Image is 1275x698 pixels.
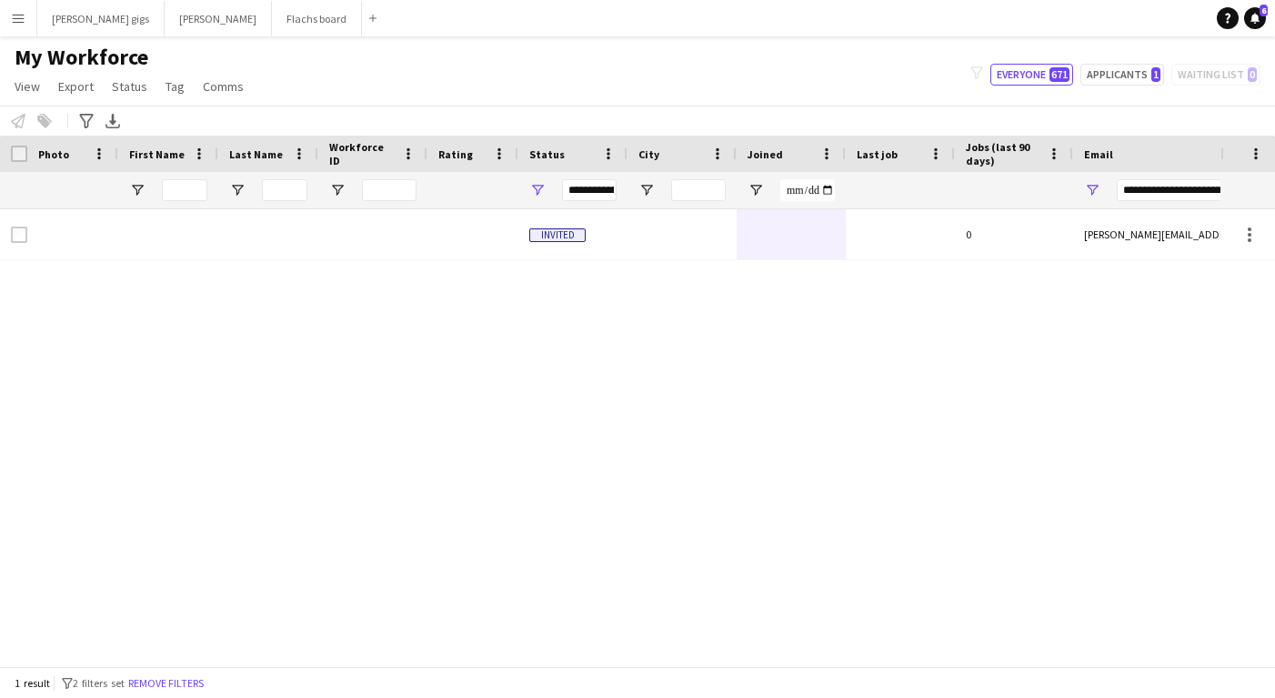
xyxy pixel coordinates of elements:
button: Open Filter Menu [638,182,655,198]
span: 6 [1260,5,1268,16]
span: My Workforce [15,44,148,71]
input: First Name Filter Input [162,179,207,201]
button: Open Filter Menu [748,182,764,198]
span: Export [58,78,94,95]
a: Export [51,75,101,98]
span: 671 [1049,67,1069,82]
span: Last job [857,147,898,161]
button: Remove filters [125,673,207,693]
button: Applicants1 [1080,64,1164,86]
span: Email [1084,147,1113,161]
span: Tag [166,78,185,95]
app-action-btn: Advanced filters [75,110,97,132]
button: [PERSON_NAME] gigs [37,1,165,36]
span: Status [112,78,147,95]
button: Open Filter Menu [129,182,146,198]
input: Last Name Filter Input [262,179,307,201]
span: Joined [748,147,783,161]
a: Tag [158,75,192,98]
a: 6 [1244,7,1266,29]
button: Open Filter Menu [529,182,546,198]
input: Column with Header Selection [11,146,27,162]
input: Row Selection is disabled for this row (unchecked) [11,227,27,243]
button: [PERSON_NAME] [165,1,272,36]
span: Comms [203,78,244,95]
a: View [7,75,47,98]
span: Workforce ID [329,140,395,167]
app-action-btn: Export XLSX [102,110,124,132]
span: 1 [1151,67,1160,82]
span: Jobs (last 90 days) [966,140,1040,167]
span: 2 filters set [73,676,125,690]
button: Open Filter Menu [229,182,246,198]
button: Open Filter Menu [1084,182,1100,198]
span: View [15,78,40,95]
a: Status [105,75,155,98]
span: Invited [529,228,586,242]
a: Comms [196,75,251,98]
span: Last Name [229,147,283,161]
button: Open Filter Menu [329,182,346,198]
input: Workforce ID Filter Input [362,179,417,201]
div: 0 [955,209,1073,259]
button: Flachs board [272,1,362,36]
span: City [638,147,659,161]
span: Photo [38,147,69,161]
input: Joined Filter Input [780,179,835,201]
input: City Filter Input [671,179,726,201]
button: Everyone671 [990,64,1073,86]
span: Rating [438,147,473,161]
span: Status [529,147,565,161]
span: First Name [129,147,185,161]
